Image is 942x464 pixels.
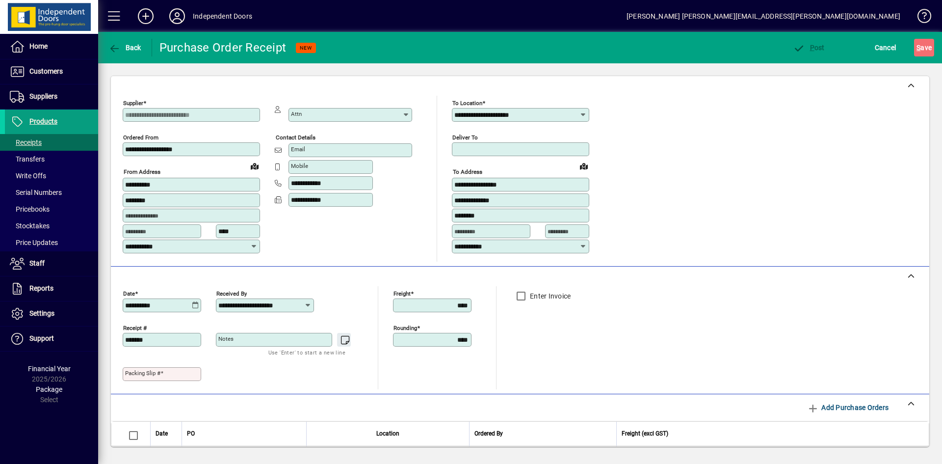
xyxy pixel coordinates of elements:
[123,100,143,107] mat-label: Supplier
[5,276,98,301] a: Reports
[193,8,252,24] div: Independent Doors
[10,138,42,146] span: Receipts
[376,428,399,439] span: Location
[627,8,900,24] div: [PERSON_NAME] [PERSON_NAME][EMAIL_ADDRESS][PERSON_NAME][DOMAIN_NAME]
[474,428,503,439] span: Ordered By
[5,201,98,218] a: Pricebooks
[28,365,71,373] span: Financial Year
[5,84,98,109] a: Suppliers
[10,222,50,230] span: Stocktakes
[793,44,825,52] span: ost
[291,163,308,169] mat-label: Mobile
[161,7,193,25] button: Profile
[130,7,161,25] button: Add
[810,44,814,52] span: P
[123,324,147,331] mat-label: Receipt #
[29,67,63,75] span: Customers
[452,100,482,107] mat-label: To location
[187,428,195,439] span: PO
[125,370,160,377] mat-label: Packing Slip #
[790,39,827,56] button: Post
[159,40,287,55] div: Purchase Order Receipt
[29,309,54,317] span: Settings
[187,428,301,439] div: PO
[218,335,234,342] mat-label: Notes
[875,40,896,55] span: Cancel
[247,158,262,174] a: View on map
[5,34,98,59] a: Home
[452,134,478,141] mat-label: Deliver To
[5,251,98,276] a: Staff
[156,428,168,439] span: Date
[156,428,177,439] div: Date
[29,259,45,267] span: Staff
[916,40,932,55] span: ave
[393,324,417,331] mat-label: Rounding
[10,155,45,163] span: Transfers
[36,385,62,393] span: Package
[300,45,312,51] span: NEW
[268,347,345,358] mat-hint: Use 'Enter' to start a new line
[916,44,920,52] span: S
[622,428,668,439] span: Freight (excl GST)
[108,44,141,52] span: Back
[622,428,916,439] div: Freight (excl GST)
[5,327,98,351] a: Support
[29,42,48,50] span: Home
[29,92,57,100] span: Suppliers
[5,151,98,167] a: Transfers
[393,290,411,297] mat-label: Freight
[5,59,98,84] a: Customers
[10,172,46,180] span: Write Offs
[106,39,144,56] button: Back
[5,301,98,326] a: Settings
[5,184,98,201] a: Serial Numbers
[291,146,305,153] mat-label: Email
[5,218,98,234] a: Stocktakes
[528,291,571,301] label: Enter Invoice
[872,39,899,56] button: Cancel
[10,239,58,246] span: Price Updates
[123,134,158,141] mat-label: Ordered from
[10,205,50,213] span: Pricebooks
[910,2,930,34] a: Knowledge Base
[98,39,152,56] app-page-header-button: Back
[29,284,53,292] span: Reports
[291,110,302,117] mat-label: Attn
[216,290,247,297] mat-label: Received by
[803,399,892,416] button: Add Purchase Orders
[576,158,592,174] a: View on map
[807,400,889,415] span: Add Purchase Orders
[5,134,98,151] a: Receipts
[29,334,54,342] span: Support
[914,39,934,56] button: Save
[5,234,98,251] a: Price Updates
[5,167,98,184] a: Write Offs
[474,428,611,439] div: Ordered By
[29,117,57,125] span: Products
[10,189,62,196] span: Serial Numbers
[123,290,135,297] mat-label: Date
